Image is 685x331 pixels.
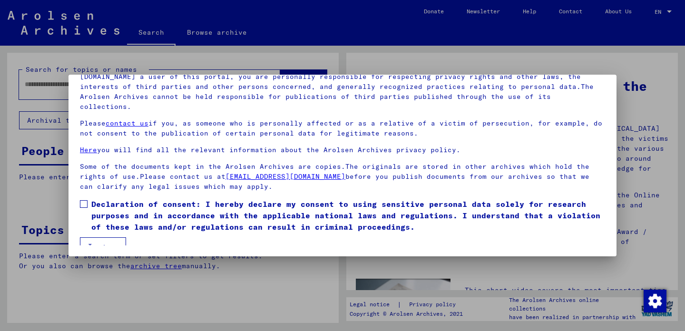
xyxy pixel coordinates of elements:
[225,172,345,181] a: [EMAIL_ADDRESS][DOMAIN_NAME]
[80,62,605,112] p: Please note that this portal on victims of Nazi [MEDICAL_DATA] contains sensitive data on identif...
[91,198,605,233] span: Declaration of consent: I hereby declare my consent to using sensitive personal data solely for r...
[106,119,148,127] a: contact us
[80,118,605,138] p: Please if you, as someone who is personally affected or as a relative of a victim of persecution,...
[80,237,126,255] button: I agree
[80,145,605,155] p: you will find all the relevant information about the Arolsen Archives privacy policy.
[80,162,605,192] p: Some of the documents kept in the Arolsen Archives are copies.The originals are stored in other a...
[80,146,97,154] a: Here
[644,290,666,312] img: Change consent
